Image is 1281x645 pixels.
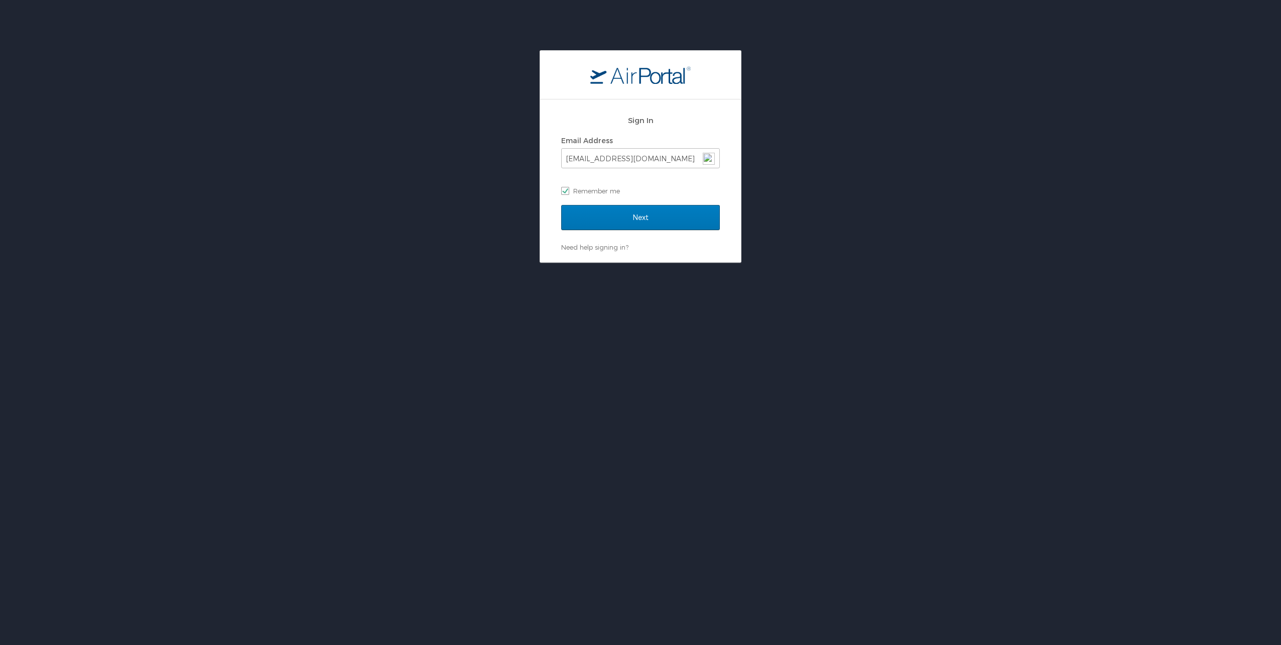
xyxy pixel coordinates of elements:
[561,115,720,126] h2: Sign In
[561,183,720,198] label: Remember me
[703,153,715,165] img: npw-badge-icon-locked.svg
[561,205,720,230] input: Next
[561,136,613,145] label: Email Address
[561,243,628,251] a: Need help signing in?
[590,66,691,84] img: logo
